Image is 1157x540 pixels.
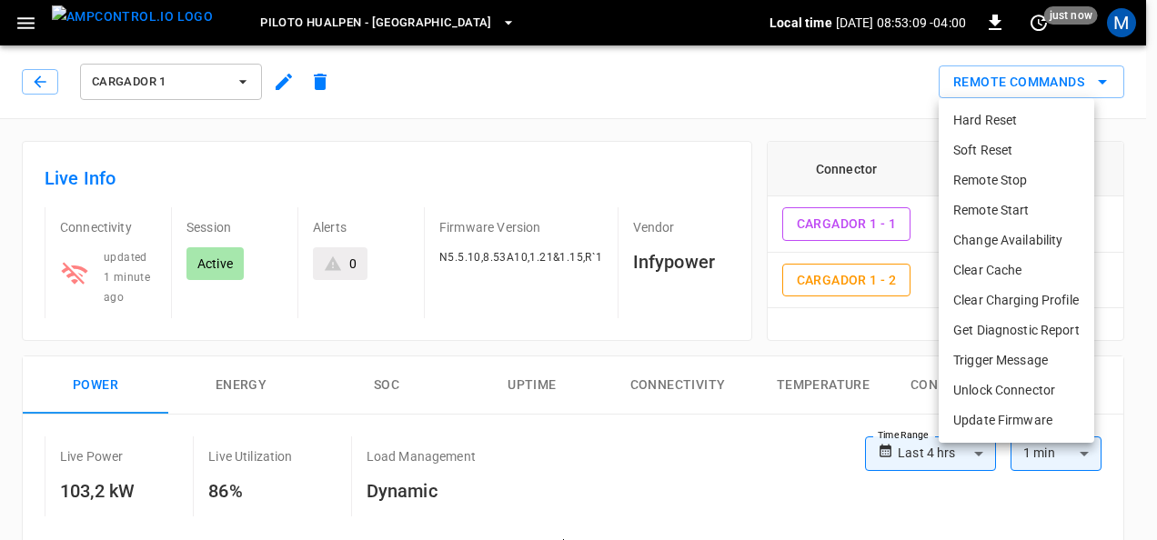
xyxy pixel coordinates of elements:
[939,195,1094,225] li: Remote Start
[939,165,1094,195] li: Remote Stop
[939,405,1094,435] li: Update Firmware
[939,345,1094,375] li: Trigger Message
[939,135,1094,165] li: Soft Reset
[939,285,1094,315] li: Clear Charging Profile
[939,225,1094,255] li: Change Availability
[939,255,1094,285] li: Clear Cache
[939,375,1094,405] li: Unlock Connector
[939,315,1094,345] li: Get Diagnostic Report
[939,105,1094,135] li: Hard Reset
